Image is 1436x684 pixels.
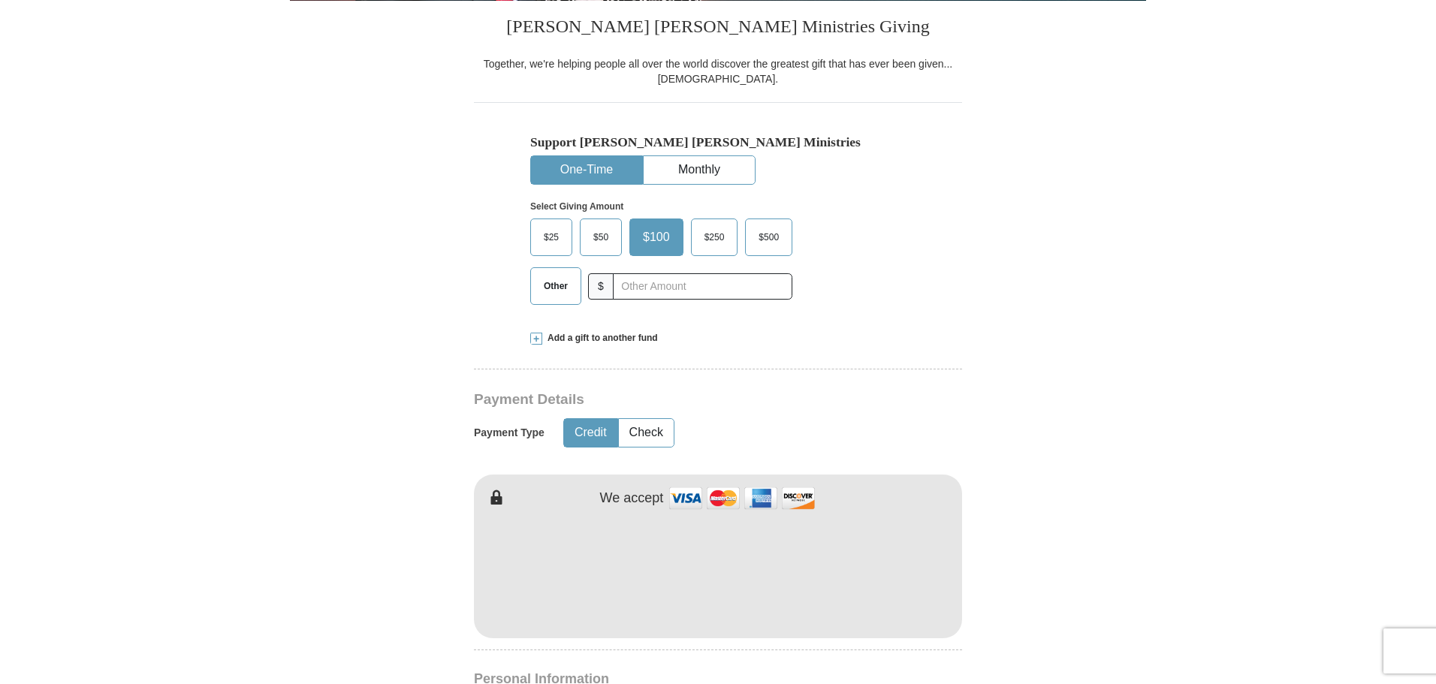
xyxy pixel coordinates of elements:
button: Check [619,419,674,447]
button: One-Time [531,156,642,184]
h5: Payment Type [474,426,545,439]
span: Add a gift to another fund [542,332,658,345]
span: $100 [635,226,677,249]
div: Together, we're helping people all over the world discover the greatest gift that has ever been g... [474,56,962,86]
span: $500 [751,226,786,249]
span: $50 [586,226,616,249]
span: $ [588,273,614,300]
input: Other Amount [613,273,792,300]
strong: Select Giving Amount [530,201,623,212]
span: Other [536,275,575,297]
h3: [PERSON_NAME] [PERSON_NAME] Ministries Giving [474,1,962,56]
span: $25 [536,226,566,249]
button: Credit [564,419,617,447]
h4: We accept [600,490,664,507]
button: Monthly [644,156,755,184]
span: $250 [697,226,732,249]
h5: Support [PERSON_NAME] [PERSON_NAME] Ministries [530,134,906,150]
h3: Payment Details [474,391,857,408]
img: credit cards accepted [667,482,817,514]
